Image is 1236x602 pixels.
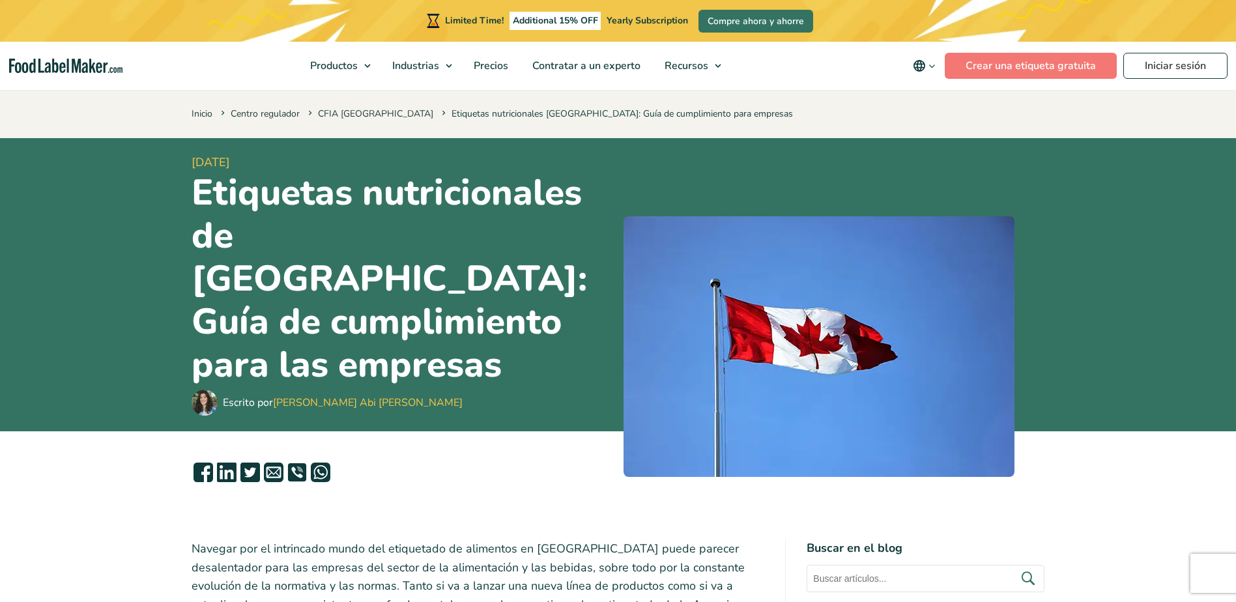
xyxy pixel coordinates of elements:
[661,59,710,73] span: Recursos
[807,539,1044,557] h4: Buscar en el blog
[192,107,212,120] a: Inicio
[306,59,359,73] span: Productos
[807,565,1044,592] input: Buscar artículos...
[223,395,463,410] div: Escrito por
[1123,53,1228,79] a: Iniciar sesión
[607,14,688,27] span: Yearly Subscription
[318,107,433,120] a: CFIA [GEOGRAPHIC_DATA]
[445,14,504,27] span: Limited Time!
[945,53,1117,79] a: Crear una etiqueta gratuita
[470,59,510,73] span: Precios
[298,42,377,90] a: Productos
[521,42,650,90] a: Contratar a un experto
[528,59,642,73] span: Contratar a un experto
[388,59,440,73] span: Industrias
[462,42,517,90] a: Precios
[439,107,793,120] span: Etiquetas nutricionales [GEOGRAPHIC_DATA]: Guía de cumplimiento para empresas
[273,395,463,410] a: [PERSON_NAME] Abi [PERSON_NAME]
[698,10,813,33] a: Compre ahora y ahorre
[381,42,459,90] a: Industrias
[192,154,613,171] span: [DATE]
[653,42,728,90] a: Recursos
[231,107,300,120] a: Centro regulador
[510,12,601,30] span: Additional 15% OFF
[192,390,218,416] img: Maria Abi Hanna - Etiquetadora de alimentos
[192,171,613,386] h1: Etiquetas nutricionales de [GEOGRAPHIC_DATA]: Guía de cumplimiento para las empresas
